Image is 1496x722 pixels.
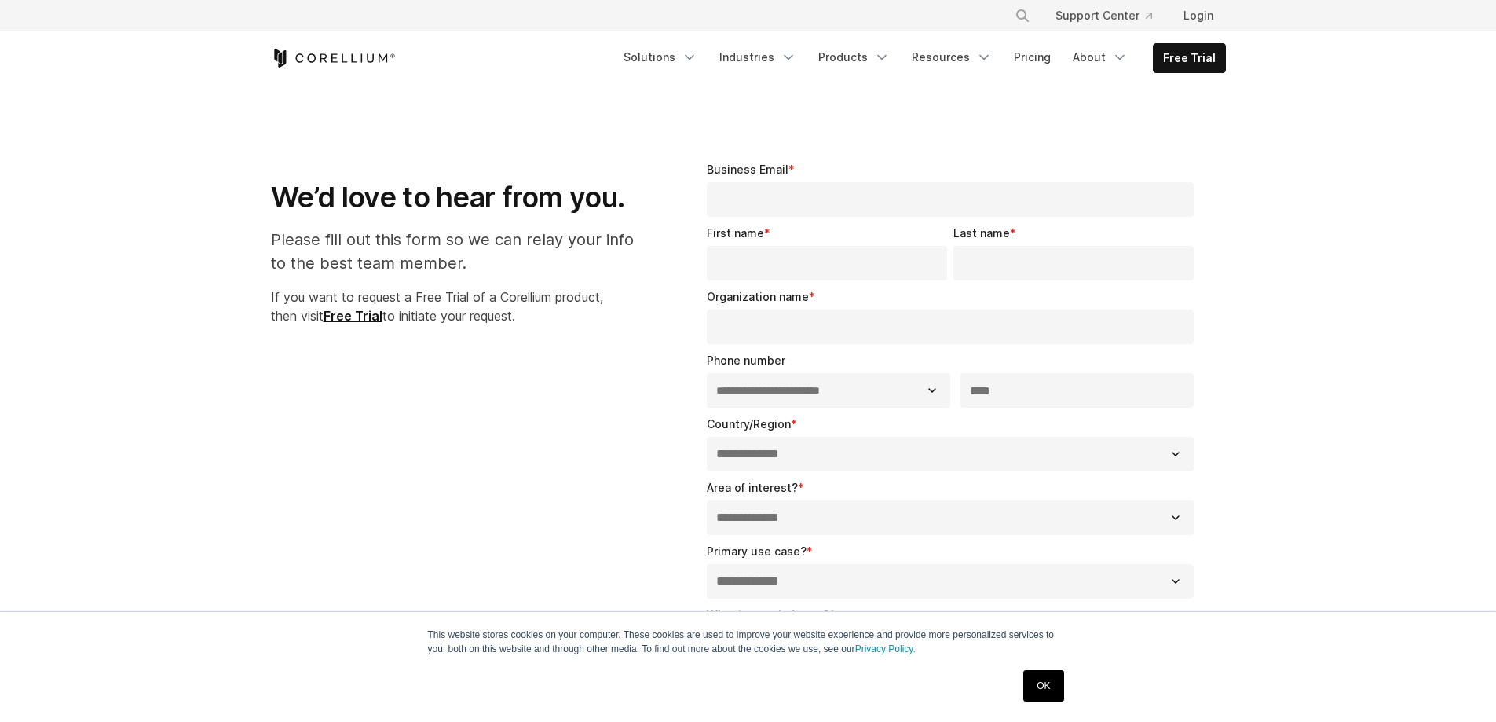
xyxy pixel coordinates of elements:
[1008,2,1037,30] button: Search
[809,43,899,71] a: Products
[271,288,650,325] p: If you want to request a Free Trial of a Corellium product, then visit to initiate your request.
[1063,43,1137,71] a: About
[953,226,1010,240] span: Last name
[707,226,764,240] span: First name
[614,43,707,71] a: Solutions
[707,481,798,494] span: Area of interest?
[707,354,785,367] span: Phone number
[707,608,829,621] span: What is your industry?
[707,290,809,303] span: Organization name
[614,43,1226,73] div: Navigation Menu
[855,643,916,654] a: Privacy Policy.
[1043,2,1165,30] a: Support Center
[1023,670,1063,702] a: OK
[271,49,396,68] a: Corellium Home
[1171,2,1226,30] a: Login
[271,180,650,215] h1: We’d love to hear from you.
[707,163,788,176] span: Business Email
[1154,44,1225,72] a: Free Trial
[428,628,1069,656] p: This website stores cookies on your computer. These cookies are used to improve your website expe...
[324,308,382,324] a: Free Trial
[996,2,1226,30] div: Navigation Menu
[710,43,806,71] a: Industries
[902,43,1001,71] a: Resources
[1004,43,1060,71] a: Pricing
[707,544,807,558] span: Primary use case?
[707,417,791,431] span: Country/Region
[271,228,650,275] p: Please fill out this form so we can relay your info to the best team member.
